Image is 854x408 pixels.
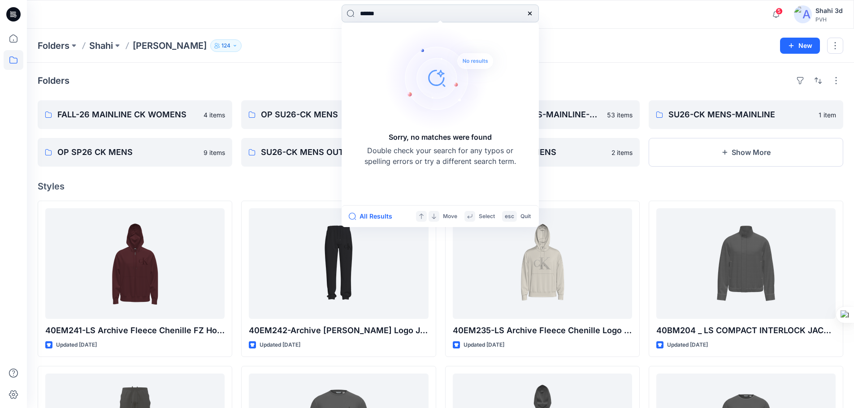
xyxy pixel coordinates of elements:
[57,108,198,121] p: FALL-26 MAINLINE CK WOMENS
[520,212,531,221] p: Quit
[56,340,97,350] p: Updated [DATE]
[385,24,510,132] img: Sorry, no matches were found
[389,132,492,142] h5: Sorry, no matches were found
[815,5,843,16] div: Shahi 3d
[819,110,836,120] p: 1 item
[261,146,402,159] p: SU26-CK MENS OUTLET
[210,39,242,52] button: 124
[45,208,225,319] a: 40EM241-LS Archive Fleece Chenille FZ Hoodie_V01
[453,324,632,337] p: 40EM235-LS Archive Fleece Chenille Logo Hoodie_V01
[649,138,843,167] button: Show More
[479,212,495,221] p: Select
[57,146,198,159] p: OP SP26 CK MENS
[815,16,843,23] div: PVH
[611,148,633,157] p: 2 items
[89,39,113,52] a: Shahi
[445,100,640,129] a: SU26-CK WOMENS-MAINLINE-OUTLET-CPV53 items
[249,208,428,319] a: 40EM242-Archive Fleece Chenille Logo Jogger_V01
[656,324,836,337] p: 40BM204 _ LS COMPACT INTERLOCK JACKET_V01
[260,340,300,350] p: Updated [DATE]
[349,211,398,222] button: All Results
[249,324,428,337] p: 40EM242-Archive [PERSON_NAME] Logo Jogger_V01
[241,138,436,167] a: SU26-CK MENS OUTLET0 items
[364,145,516,167] p: Double check your search for any typos or spelling errors or try a different search term.
[668,108,813,121] p: SU26-CK MENS-MAINLINE
[453,208,632,319] a: 40EM235-LS Archive Fleece Chenille Logo Hoodie_V01
[221,41,230,51] p: 124
[38,100,232,129] a: FALL-26 MAINLINE CK WOMENS4 items
[204,110,225,120] p: 4 items
[776,8,783,15] span: 5
[45,324,225,337] p: 40EM241-LS Archive Fleece Chenille FZ Hoodie_V01
[38,138,232,167] a: OP SP26 CK MENS9 items
[794,5,812,23] img: avatar
[443,212,457,221] p: Move
[38,39,69,52] a: Folders
[133,39,207,52] p: [PERSON_NAME]
[38,75,69,86] h4: Folders
[445,138,640,167] a: OP SU26-CK WOMENS2 items
[505,212,514,221] p: esc
[656,208,836,319] a: 40BM204 _ LS COMPACT INTERLOCK JACKET_V01
[38,181,843,192] h4: Styles
[780,38,820,54] button: New
[607,110,633,120] p: 53 items
[204,148,225,157] p: 9 items
[667,340,708,350] p: Updated [DATE]
[649,100,843,129] a: SU26-CK MENS-MAINLINE1 item
[241,100,436,129] a: OP SU26-CK MENS34 items
[464,340,504,350] p: Updated [DATE]
[261,108,398,121] p: OP SU26-CK MENS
